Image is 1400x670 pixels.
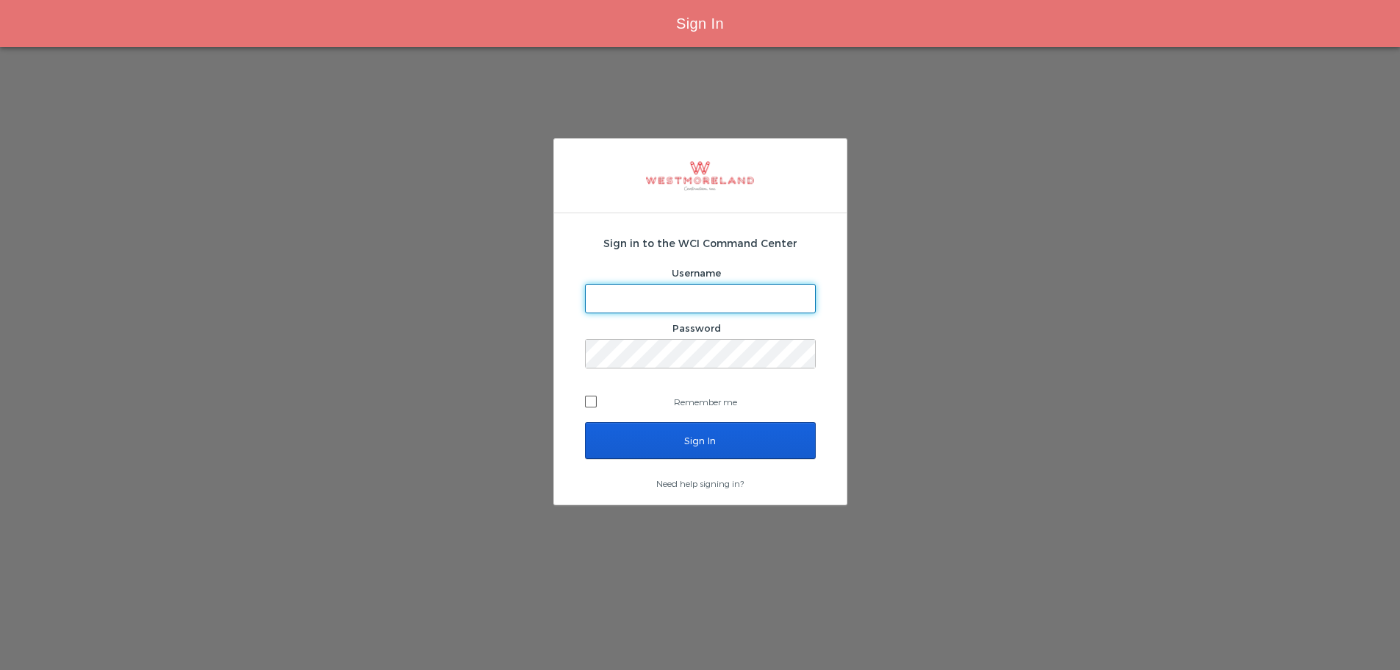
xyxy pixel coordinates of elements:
input: Sign In [585,422,816,459]
label: Remember me [585,391,816,413]
label: Username [672,267,721,279]
a: Need help signing in? [656,478,744,488]
span: Sign In [676,15,724,32]
h2: Sign in to the WCI Command Center [585,235,816,251]
label: Password [672,322,721,334]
